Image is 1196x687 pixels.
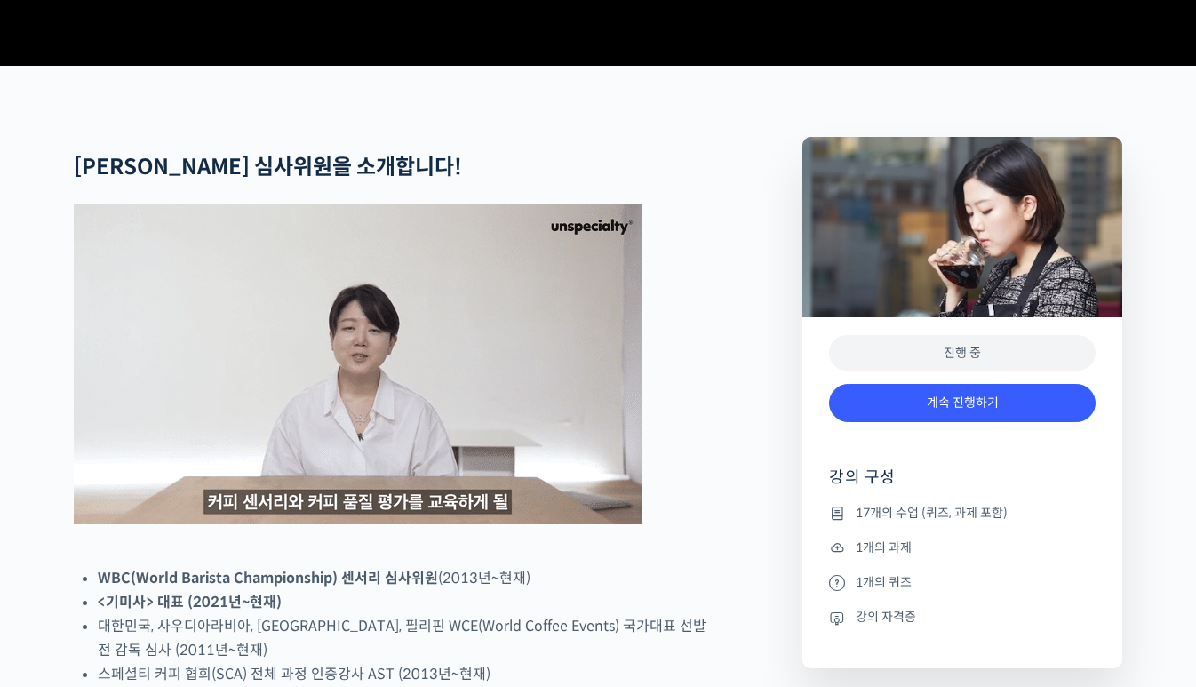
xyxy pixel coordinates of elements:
[275,566,296,580] span: 설정
[98,662,708,686] li: 스페셜티 커피 협회(SCA) 전체 과정 인증강사 AST (2013년~현재)
[829,335,1096,371] div: 진행 중
[163,567,184,581] span: 대화
[829,537,1096,558] li: 1개의 과제
[829,467,1096,502] h4: 강의 구성
[98,566,708,590] li: (2013년~현재)
[98,614,708,662] li: 대한민국, 사우디아라비아, [GEOGRAPHIC_DATA], 필리핀 WCE(World Coffee Events) 국가대표 선발전 감독 심사 (2011년~현재)
[74,155,708,180] h2: !
[98,569,438,587] strong: WBC(World Barista Championship) 센서리 심사위원
[829,384,1096,422] a: 계속 진행하기
[74,154,454,180] strong: [PERSON_NAME] 심사위원을 소개합니다
[56,566,67,580] span: 홈
[5,539,117,584] a: 홈
[229,539,341,584] a: 설정
[829,607,1096,628] li: 강의 자격증
[829,571,1096,593] li: 1개의 퀴즈
[98,593,282,611] strong: <기미사> 대표 (2021년~현재)
[117,539,229,584] a: 대화
[829,502,1096,523] li: 17개의 수업 (퀴즈, 과제 포함)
